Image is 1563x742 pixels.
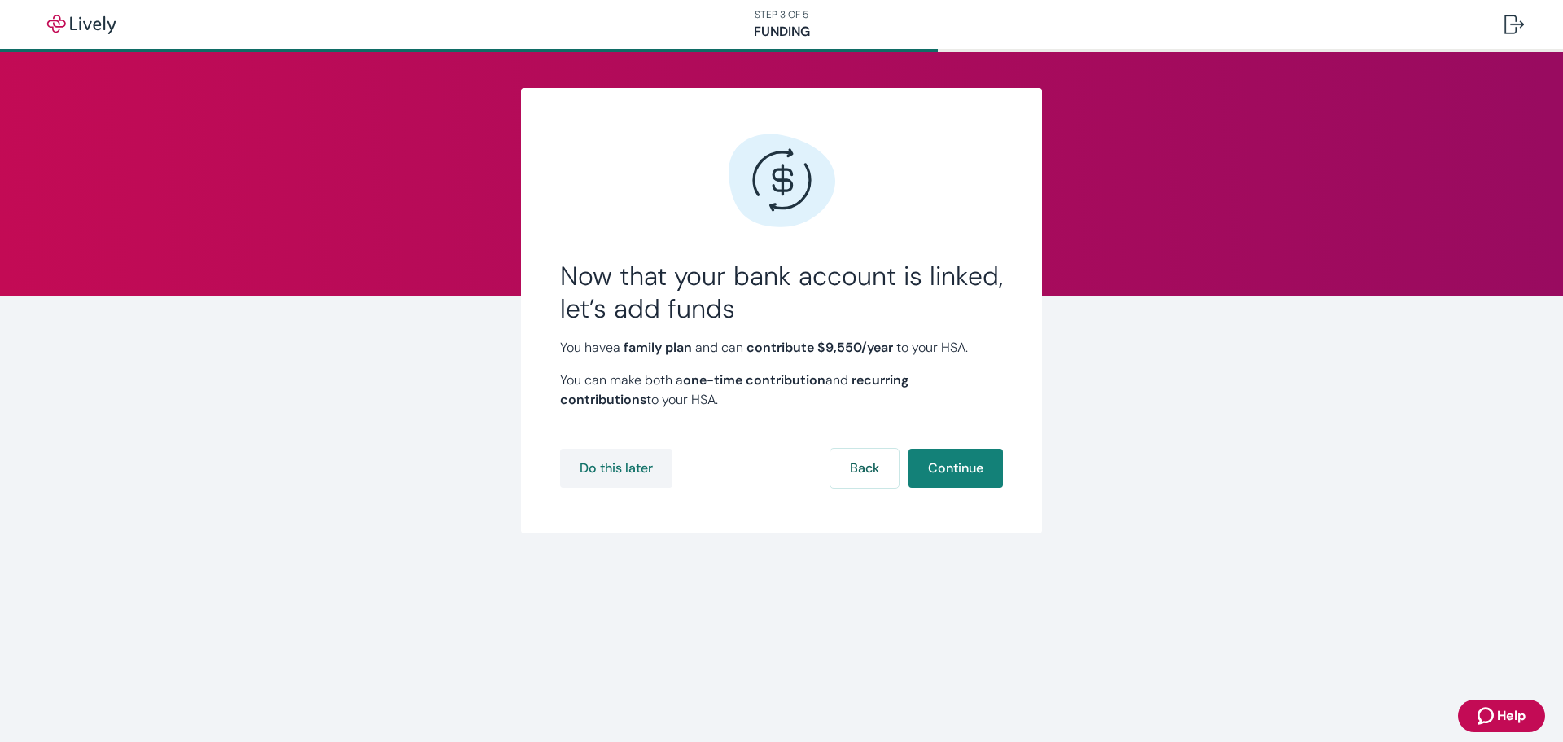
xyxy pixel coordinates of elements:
[560,371,908,408] strong: recurring contributions
[560,449,672,488] button: Do this later
[560,260,1003,325] h2: Now that your bank account is linked, let’s add funds
[624,339,692,356] strong: family plan
[908,449,1003,488] button: Continue
[746,339,893,356] strong: contribute $9,550 /year
[1478,706,1497,726] svg: Zendesk support icon
[560,371,1003,410] p: You can make both a and to your HSA.
[1497,706,1526,726] span: Help
[830,449,899,488] button: Back
[36,15,127,34] img: Lively
[560,338,1003,358] p: You have a and can to your HSA.
[683,371,825,389] strong: one-time contribution
[1491,5,1537,44] button: Log out
[1458,700,1545,732] button: Zendesk support iconHelp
